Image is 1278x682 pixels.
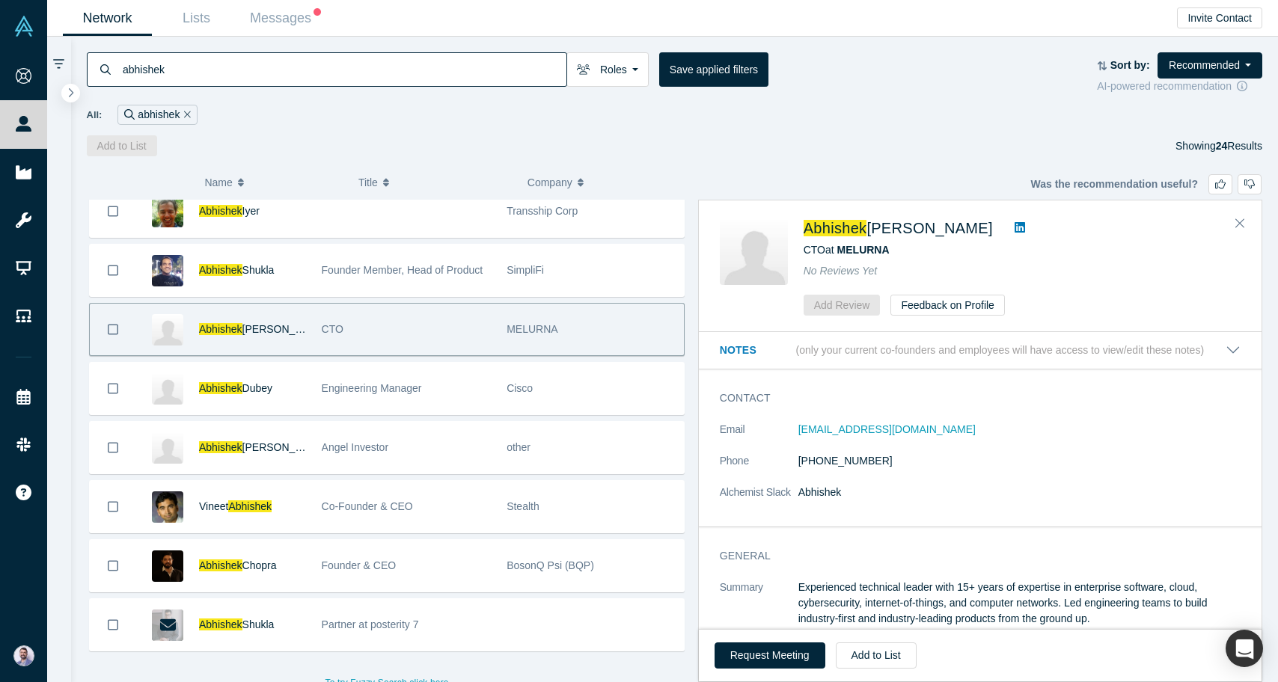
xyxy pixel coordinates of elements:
[528,167,681,198] button: Company
[199,500,228,512] span: Vineet
[659,52,768,87] button: Save applied filters
[866,220,992,236] span: [PERSON_NAME]
[720,453,798,485] dt: Phone
[117,105,198,125] div: abhishek
[507,559,594,571] span: BosonQ Psi (BQP)
[507,441,531,453] span: other
[358,167,512,198] button: Title
[804,220,867,236] span: Abhishek
[715,642,825,669] button: Request Meeting
[13,16,34,37] img: Alchemist Vault Logo
[199,618,242,630] span: Abhishek
[87,135,157,156] button: Add to List
[1158,52,1262,79] button: Recommended
[199,500,272,512] a: VineetAbhishek
[199,264,242,276] span: Abhishek
[242,205,260,217] span: Iyer
[199,618,274,630] a: AbhishekShukla
[152,1,241,36] a: Lists
[322,559,397,571] span: Founder & CEO
[242,559,277,571] span: Chopra
[322,618,419,630] span: Partner at posterity 7
[90,599,136,651] button: Bookmark
[507,264,544,276] span: SimpliFi
[152,255,183,286] img: Abhishek Shukla's Profile Image
[63,1,152,36] a: Network
[242,441,328,453] span: [PERSON_NAME]
[242,382,272,394] span: Dubey
[798,455,893,467] a: [PHONE_NUMBER]
[90,363,136,414] button: Bookmark
[720,390,1220,406] h3: Contact
[322,264,483,276] span: Founder Member, Head of Product
[199,441,242,453] span: Abhishek
[199,205,260,217] a: AbhishekIyer
[836,642,917,669] button: Add to List
[566,52,649,87] button: Roles
[1177,7,1262,28] button: Invite Contact
[1216,140,1262,152] span: Results
[507,382,533,394] span: Cisco
[720,342,793,358] h3: Notes
[241,1,330,36] a: Messages
[804,244,890,256] span: CTO at
[228,500,272,512] span: Abhishek
[1216,140,1228,152] strong: 24
[837,244,890,256] a: MELURNA
[242,323,328,335] span: [PERSON_NAME]
[242,264,275,276] span: Shukla
[242,618,275,630] span: Shukla
[152,314,183,345] img: Abhishek Bhattacharyya's Profile Image
[804,220,993,236] a: Abhishek[PERSON_NAME]
[199,441,328,453] a: Abhishek[PERSON_NAME]
[1175,135,1262,156] div: Showing
[90,245,136,296] button: Bookmark
[121,52,566,87] input: Search by name, title, company, summary, expertise, investment criteria or topics of focus
[798,423,976,435] a: [EMAIL_ADDRESS][DOMAIN_NAME]
[358,167,378,198] span: Title
[87,108,103,123] span: All:
[90,185,136,237] button: Bookmark
[322,441,389,453] span: Angel Investor
[528,167,572,198] span: Company
[199,559,277,571] a: AbhishekChopra
[90,422,136,473] button: Bookmark
[204,167,343,198] button: Name
[152,550,183,582] img: Abhishek Chopra's Profile Image
[720,548,1220,564] h3: General
[199,559,242,571] span: Abhishek
[720,485,798,516] dt: Alchemist Slack
[199,205,242,217] span: Abhishek
[322,323,343,335] span: CTO
[152,196,183,227] img: Abhishek Iyer's Profile Image
[90,540,136,592] button: Bookmark
[1110,59,1150,71] strong: Sort by:
[152,373,183,405] img: Abhishek Dubey's Profile Image
[13,645,34,666] img: Sam Jadali's Account
[199,264,274,276] a: AbhishekShukla
[90,481,136,532] button: Bookmark
[720,422,798,453] dt: Email
[798,485,1241,500] dd: Abhishek
[1229,212,1251,236] button: Close
[720,217,788,285] img: Abhishek Bhattacharyya's Profile Image
[804,265,878,277] span: No Reviews Yet
[199,323,242,335] span: Abhishek
[798,580,1241,627] p: Experienced technical leader with 15+ years of expertise in enterprise software, cloud, cybersecu...
[322,382,422,394] span: Engineering Manager
[720,342,1241,358] button: Notes (only your current co-founders and employees will have access to view/edit these notes)
[1097,79,1262,94] div: AI-powered recommendation
[1030,174,1262,194] div: Was the recommendation useful?
[199,382,272,394] a: AbhishekDubey
[507,500,539,512] span: Stealth
[90,304,136,355] button: Bookmark
[796,344,1205,357] p: (only your current co-founders and employees will have access to view/edit these notes)
[890,295,1005,316] button: Feedback on Profile
[507,323,557,335] span: MELURNA
[152,491,183,523] img: Vineet Abhishek's Profile Image
[199,382,242,394] span: Abhishek
[152,432,183,464] img: Abhishek Sureka's Profile Image
[322,500,413,512] span: Co-Founder & CEO
[204,167,232,198] span: Name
